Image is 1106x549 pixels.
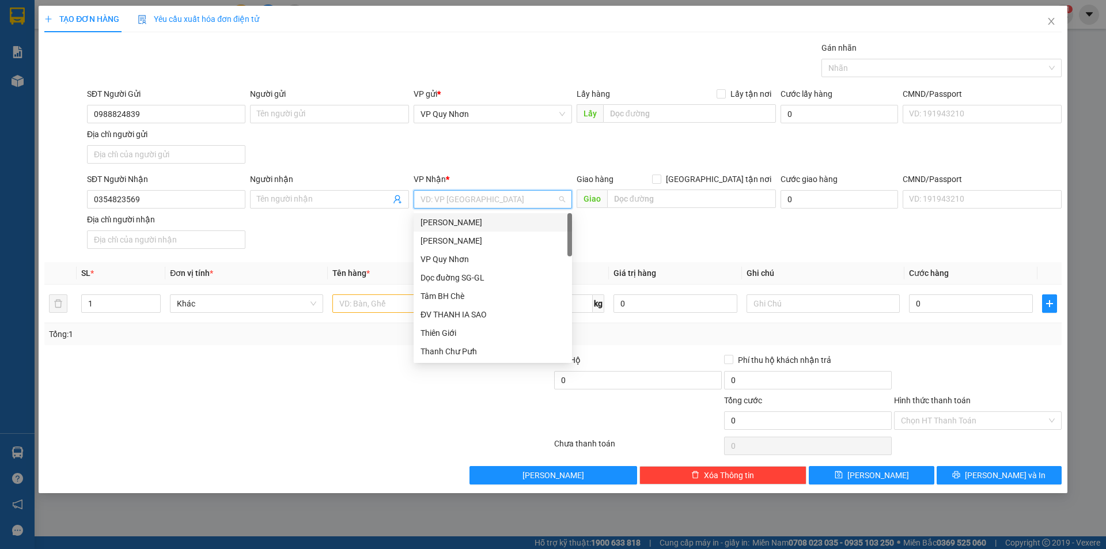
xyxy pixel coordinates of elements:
[414,250,572,268] div: VP Quy Nhơn
[781,105,898,123] input: Cước lấy hàng
[577,175,613,184] span: Giao hàng
[414,305,572,324] div: ĐV THANH IA SAO
[1043,299,1056,308] span: plus
[1035,6,1067,38] button: Close
[469,466,637,484] button: [PERSON_NAME]
[747,294,900,313] input: Ghi Chú
[781,190,898,209] input: Cước giao hàng
[554,355,581,365] span: Thu Hộ
[809,466,934,484] button: save[PERSON_NAME]
[414,88,572,100] div: VP gửi
[177,295,316,312] span: Khác
[603,104,776,123] input: Dọc đường
[724,396,762,405] span: Tổng cước
[421,327,565,339] div: Thiên Giới
[87,145,245,164] input: Địa chỉ của người gửi
[577,89,610,99] span: Lấy hàng
[138,14,259,24] span: Yêu cầu xuất hóa đơn điện tử
[421,105,565,123] span: VP Quy Nhơn
[742,262,904,285] th: Ghi chú
[821,43,857,52] label: Gán nhãn
[894,396,971,405] label: Hình thức thanh toán
[393,195,402,204] span: user-add
[49,328,427,340] div: Tổng: 1
[1047,17,1056,26] span: close
[138,15,147,24] img: icon
[726,88,776,100] span: Lấy tận nơi
[593,294,604,313] span: kg
[414,268,572,287] div: Dọc đuờng SG-GL
[704,469,754,482] span: Xóa Thông tin
[965,469,1046,482] span: [PERSON_NAME] và In
[691,471,699,480] span: delete
[553,437,723,457] div: Chưa thanh toán
[414,175,446,184] span: VP Nhận
[421,308,565,321] div: ĐV THANH IA SAO
[414,342,572,361] div: Thanh Chư Pưh
[81,268,90,278] span: SL
[332,294,486,313] input: VD: Bàn, Ghế
[577,190,607,208] span: Giao
[414,324,572,342] div: Thiên Giới
[909,268,949,278] span: Cước hàng
[577,104,603,123] span: Lấy
[781,89,832,99] label: Cước lấy hàng
[87,173,245,185] div: SĐT Người Nhận
[607,190,776,208] input: Dọc đường
[522,469,584,482] span: [PERSON_NAME]
[332,268,370,278] span: Tên hàng
[87,128,245,141] div: Địa chỉ người gửi
[87,213,245,226] div: Địa chỉ người nhận
[847,469,909,482] span: [PERSON_NAME]
[733,354,836,366] span: Phí thu hộ khách nhận trả
[937,466,1062,484] button: printer[PERSON_NAME] và In
[44,15,52,23] span: plus
[87,230,245,249] input: Địa chỉ của người nhận
[781,175,838,184] label: Cước giao hàng
[414,287,572,305] div: Tâm BH Chè
[613,294,737,313] input: 0
[903,173,1061,185] div: CMND/Passport
[835,471,843,480] span: save
[250,88,408,100] div: Người gửi
[661,173,776,185] span: [GEOGRAPHIC_DATA] tận nơi
[613,268,656,278] span: Giá trị hàng
[903,88,1061,100] div: CMND/Passport
[421,290,565,302] div: Tâm BH Chè
[421,271,565,284] div: Dọc đuờng SG-GL
[421,345,565,358] div: Thanh Chư Pưh
[170,268,213,278] span: Đơn vị tính
[87,88,245,100] div: SĐT Người Gửi
[250,173,408,185] div: Người nhận
[414,213,572,232] div: Lê Đại Hành
[49,294,67,313] button: delete
[421,234,565,247] div: [PERSON_NAME]
[639,466,807,484] button: deleteXóa Thông tin
[952,471,960,480] span: printer
[421,216,565,229] div: [PERSON_NAME]
[414,232,572,250] div: Phan Đình Phùng
[44,14,119,24] span: TẠO ĐƠN HÀNG
[421,253,565,266] div: VP Quy Nhơn
[1042,294,1057,313] button: plus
